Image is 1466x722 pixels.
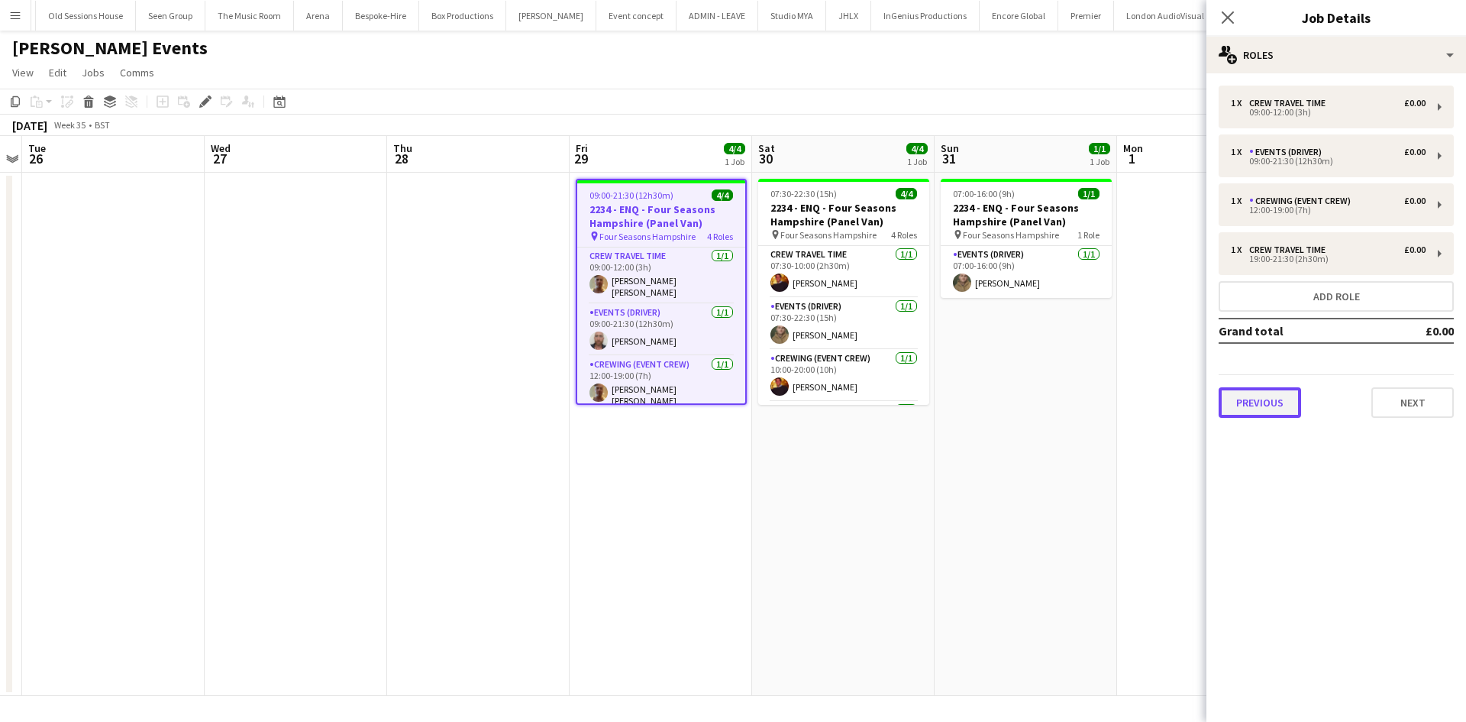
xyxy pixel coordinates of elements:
[725,156,744,167] div: 1 Job
[1404,147,1426,157] div: £0.00
[1206,8,1466,28] h3: Job Details
[712,189,733,201] span: 4/4
[980,1,1058,31] button: Encore Global
[12,66,34,79] span: View
[1206,37,1466,73] div: Roles
[208,150,231,167] span: 27
[953,188,1015,199] span: 07:00-16:00 (9h)
[343,1,419,31] button: Bespoke-Hire
[780,229,877,241] span: Four Seasons Hampshire
[676,1,758,31] button: ADMIN - LEAVE
[826,1,871,31] button: JHLX
[82,66,105,79] span: Jobs
[707,231,733,242] span: 4 Roles
[906,143,928,154] span: 4/4
[871,1,980,31] button: InGenius Productions
[36,1,136,31] button: Old Sessions House
[1249,196,1357,206] div: Crewing (Event Crew)
[758,179,929,405] app-job-card: 07:30-22:30 (15h)4/42234 - ENQ - Four Seasons Hampshire (Panel Van) Four Seasons Hampshire4 Roles...
[941,179,1112,298] app-job-card: 07:00-16:00 (9h)1/12234 - ENQ - Four Seasons Hampshire (Panel Van) Four Seasons Hampshire1 RoleEv...
[1231,98,1249,108] div: 1 x
[896,188,917,199] span: 4/4
[1404,196,1426,206] div: £0.00
[758,141,775,155] span: Sat
[50,119,89,131] span: Week 35
[577,248,745,304] app-card-role: Crew Travel Time1/109:00-12:00 (3h)[PERSON_NAME] [PERSON_NAME]
[758,402,929,454] app-card-role: Crew Travel Time1/1
[76,63,111,83] a: Jobs
[1219,387,1301,418] button: Previous
[391,150,412,167] span: 28
[12,118,47,133] div: [DATE]
[43,63,73,83] a: Edit
[49,66,66,79] span: Edit
[589,189,673,201] span: 09:00-21:30 (12h30m)
[1089,143,1110,154] span: 1/1
[95,119,110,131] div: BST
[419,1,506,31] button: Box Productions
[577,202,745,230] h3: 2234 - ENQ - Four Seasons Hampshire (Panel Van)
[1114,1,1217,31] button: London AudioVisual
[1219,281,1454,312] button: Add role
[1121,150,1143,167] span: 1
[758,1,826,31] button: Studio MYA
[1231,157,1426,165] div: 09:00-21:30 (12h30m)
[120,66,154,79] span: Comms
[1231,244,1249,255] div: 1 x
[1090,156,1109,167] div: 1 Job
[577,356,745,413] app-card-role: Crewing (Event Crew)1/112:00-19:00 (7h)[PERSON_NAME] [PERSON_NAME]
[6,63,40,83] a: View
[576,179,747,405] app-job-card: 09:00-21:30 (12h30m)4/42234 - ENQ - Four Seasons Hampshire (Panel Van) Four Seasons Hampshire4 Ro...
[1231,206,1426,214] div: 12:00-19:00 (7h)
[1077,229,1099,241] span: 1 Role
[758,201,929,228] h3: 2234 - ENQ - Four Seasons Hampshire (Panel Van)
[1231,255,1426,263] div: 19:00-21:30 (2h30m)
[941,201,1112,228] h3: 2234 - ENQ - Four Seasons Hampshire (Panel Van)
[12,37,208,60] h1: [PERSON_NAME] Events
[1371,387,1454,418] button: Next
[724,143,745,154] span: 4/4
[1123,141,1143,155] span: Mon
[758,246,929,298] app-card-role: Crew Travel Time1/107:30-10:00 (2h30m)[PERSON_NAME]
[756,150,775,167] span: 30
[1219,319,1381,343] td: Grand total
[1058,1,1114,31] button: Premier
[770,188,837,199] span: 07:30-22:30 (15h)
[573,150,588,167] span: 29
[941,141,959,155] span: Sun
[1404,244,1426,255] div: £0.00
[599,231,696,242] span: Four Seasons Hampshire
[1249,147,1328,157] div: Events (Driver)
[205,1,294,31] button: The Music Room
[1404,98,1426,108] div: £0.00
[1381,319,1454,343] td: £0.00
[1231,108,1426,116] div: 09:00-12:00 (3h)
[758,298,929,350] app-card-role: Events (Driver)1/107:30-22:30 (15h)[PERSON_NAME]
[576,141,588,155] span: Fri
[941,246,1112,298] app-card-role: Events (Driver)1/107:00-16:00 (9h)[PERSON_NAME]
[28,141,46,155] span: Tue
[758,350,929,402] app-card-role: Crewing (Event Crew)1/110:00-20:00 (10h)[PERSON_NAME]
[938,150,959,167] span: 31
[907,156,927,167] div: 1 Job
[596,1,676,31] button: Event concept
[1249,98,1332,108] div: Crew Travel Time
[577,304,745,356] app-card-role: Events (Driver)1/109:00-21:30 (12h30m)[PERSON_NAME]
[1231,196,1249,206] div: 1 x
[294,1,343,31] button: Arena
[114,63,160,83] a: Comms
[211,141,231,155] span: Wed
[506,1,596,31] button: [PERSON_NAME]
[1249,244,1332,255] div: Crew Travel Time
[26,150,46,167] span: 26
[963,229,1059,241] span: Four Seasons Hampshire
[136,1,205,31] button: Seen Group
[891,229,917,241] span: 4 Roles
[1231,147,1249,157] div: 1 x
[1078,188,1099,199] span: 1/1
[393,141,412,155] span: Thu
